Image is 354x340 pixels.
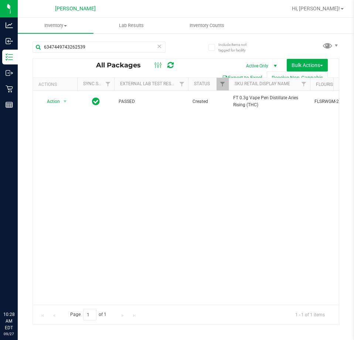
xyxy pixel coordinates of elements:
a: Filter [217,78,229,90]
span: Created [193,98,224,105]
a: External Lab Test Result [120,81,178,86]
iframe: Resource center [7,281,30,303]
span: Inventory [18,22,93,29]
a: Filter [298,78,310,90]
span: Action [40,96,60,107]
a: Sync Status [83,81,112,86]
span: select [61,96,70,107]
span: Page of 1 [64,309,113,320]
inline-svg: Inbound [6,37,13,45]
span: All Packages [96,61,148,69]
inline-svg: Outbound [6,69,13,77]
span: In Sync [92,96,100,107]
span: Hi, [PERSON_NAME]! [292,6,340,11]
span: FT 0.3g Vape Pen Distillate Aries Rising (THC) [233,94,306,109]
button: Receive Non-Cannabis [267,71,328,84]
inline-svg: Inventory [6,53,13,61]
a: SKU Retail Display Name [235,81,290,86]
span: Bulk Actions [292,62,323,68]
span: Lab Results [109,22,154,29]
a: Lab Results [93,18,169,33]
input: 1 [83,309,96,320]
p: 10:28 AM EDT [3,311,14,331]
p: 09/27 [3,331,14,337]
span: 1 - 1 of 1 items [289,309,331,320]
button: Export to Excel [217,71,267,84]
inline-svg: Reports [6,101,13,109]
span: Inventory Counts [180,22,234,29]
input: Search Package ID, Item Name, SKU, Lot or Part Number... [33,41,166,53]
a: Inventory [18,18,93,33]
span: PASSED [119,98,184,105]
a: Filter [102,78,114,90]
span: Clear [157,41,162,51]
button: Bulk Actions [287,59,328,71]
span: Include items not tagged for facility [218,42,255,53]
a: Inventory Counts [169,18,245,33]
a: Filter [176,78,188,90]
a: Status [194,81,210,86]
inline-svg: Analytics [6,21,13,29]
div: Actions [38,82,74,87]
span: [PERSON_NAME] [55,6,96,12]
inline-svg: Retail [6,85,13,93]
